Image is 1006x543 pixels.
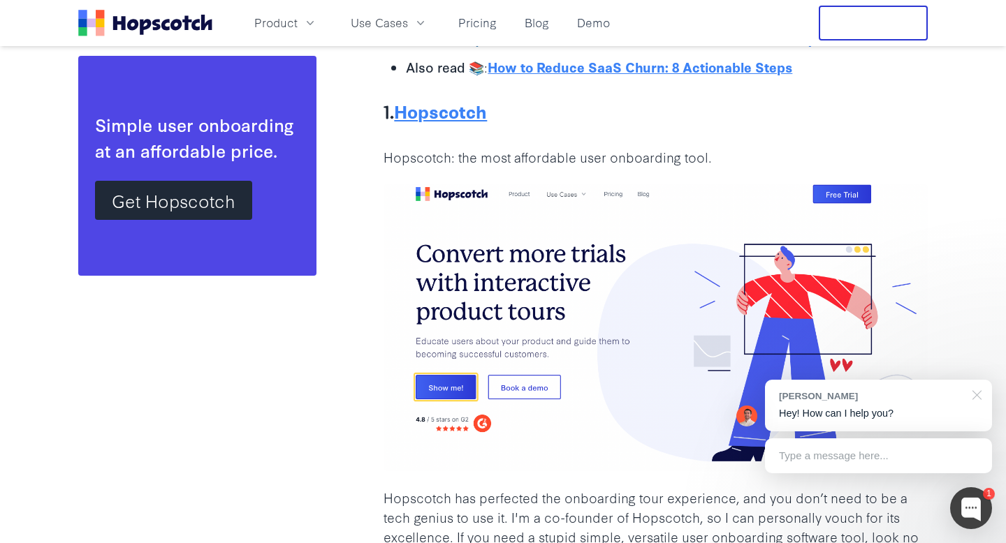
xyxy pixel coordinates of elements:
[384,103,394,123] b: 1.
[254,14,298,31] span: Product
[406,57,928,77] p: :
[246,11,326,34] button: Product
[779,389,964,403] div: [PERSON_NAME]
[488,57,792,76] a: How to Reduce SaaS Churn: 8 Actionable Steps
[983,488,995,500] div: 1
[384,184,928,471] img: hopscotch-interactive-product-tour-software
[342,11,436,34] button: Use Cases
[406,29,484,47] b: Also read 📚
[78,10,212,36] a: Home
[819,6,928,40] button: Free Trial
[406,57,484,76] b: Also read 📚
[571,11,615,34] a: Demo
[765,438,992,473] div: Type a message here...
[488,29,815,47] a: 11+ SaaS Growth Hacks You Need to Know and Try
[95,112,300,163] div: Simple user onboarding at an affordable price.
[384,147,928,167] p: Hopscotch: the most affordable user onboarding tool.
[736,406,757,426] img: Mark Spera
[779,406,978,421] p: Hey! How can I help you?
[95,180,252,219] a: Get Hopscotch
[453,11,502,34] a: Pricing
[519,11,555,34] a: Blog
[394,98,487,124] a: Hopscotch
[351,14,408,31] span: Use Cases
